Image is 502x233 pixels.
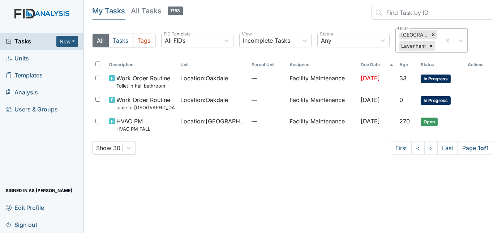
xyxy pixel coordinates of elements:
[361,96,380,103] span: [DATE]
[133,34,155,47] button: Tags
[108,34,133,47] button: Tasks
[6,104,58,115] span: Users & Groups
[116,126,150,132] small: HVAC PM FALL
[93,34,109,47] button: All
[399,75,407,82] span: 33
[116,82,170,89] small: Toilet in hall bathroom
[399,96,403,103] span: 0
[391,141,412,155] a: First
[361,75,380,82] span: [DATE]
[6,37,56,46] a: Tasks
[361,118,380,125] span: [DATE]
[287,59,358,71] th: Assignee
[321,36,332,45] div: Any
[93,34,155,47] div: Type filter
[168,7,183,15] span: 1758
[116,74,170,89] span: Work Order Routine Toilet in hall bathroom
[95,62,100,66] input: Toggle All Rows Selected
[131,6,183,16] h5: All Tasks
[6,202,44,213] span: Edit Profile
[458,141,493,155] span: Page
[399,118,410,125] span: 270
[411,141,425,155] a: <
[116,96,175,111] span: Work Order Routine table to oakdale
[421,96,451,105] span: In Progress
[177,59,249,71] th: Toggle SortBy
[180,96,228,104] span: Location : Oakdale
[6,185,72,196] span: Signed in as [PERSON_NAME]
[180,74,228,82] span: Location : Oakdale
[165,36,186,45] div: All FIDs
[437,141,458,155] a: Last
[6,70,43,81] span: Templates
[243,36,291,45] div: Incomplete Tasks
[287,114,358,135] td: Facility Maintenance
[399,41,427,51] div: Lavenham
[96,144,121,152] div: Show 30
[6,87,38,98] span: Analysis
[93,6,125,16] h5: My Tasks
[287,71,358,92] td: Facility Maintenance
[116,117,150,132] span: HVAC PM HVAC PM FALL
[249,59,287,71] th: Toggle SortBy
[252,74,284,82] span: —
[56,36,78,47] button: New
[106,59,177,71] th: Toggle SortBy
[116,104,175,111] small: table to [GEOGRAPHIC_DATA]
[252,117,284,126] span: —
[424,141,438,155] a: >
[399,30,429,39] div: [GEOGRAPHIC_DATA]
[6,219,37,230] span: Sign out
[421,118,438,126] span: Open
[252,96,284,104] span: —
[421,75,451,83] span: In Progress
[418,59,465,71] th: Toggle SortBy
[396,59,418,71] th: Toggle SortBy
[6,53,29,64] span: Units
[287,93,358,114] td: Facility Maintenance
[391,141,493,155] nav: task-pagination
[358,59,396,71] th: Toggle SortBy
[180,117,246,126] span: Location : [GEOGRAPHIC_DATA]
[465,59,493,71] th: Actions
[372,6,493,20] input: Find Task by ID
[478,144,489,152] strong: 1 of 1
